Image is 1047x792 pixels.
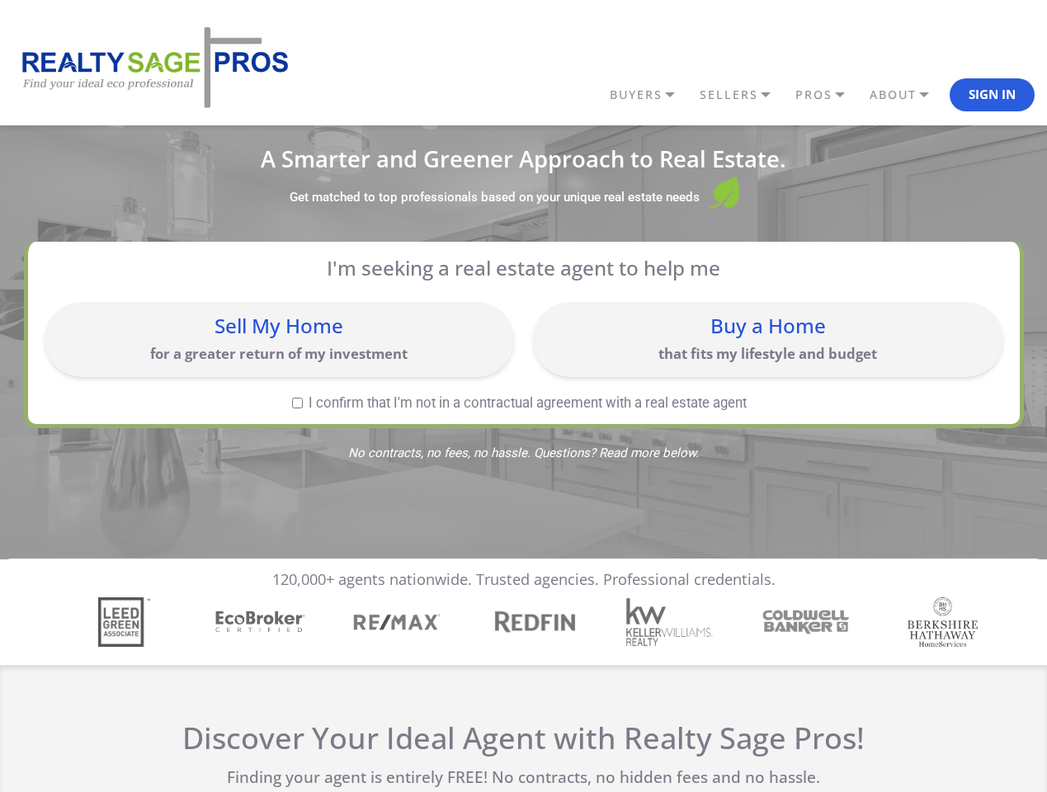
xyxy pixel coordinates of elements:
p: for a greater return of my investment [53,344,506,363]
div: 2 / 7 [223,608,311,636]
div: Sell My Home [53,316,506,336]
label: I confirm that I'm not in a contractual agreement with a real estate agent [45,396,995,410]
div: 6 / 7 [768,606,856,638]
img: Sponsor Logo: Ecobroker [213,608,308,636]
div: Buy a Home [541,316,994,336]
img: Sponsor Logo: Leed Green Associate [98,597,150,647]
label: Get matched to top professionals based on your unique real estate needs [290,190,700,206]
img: Sponsor Logo: Coldwell Banker [759,606,854,638]
img: Sponsor Logo: Keller Williams Realty [625,597,714,647]
h1: A Smarter and Greener Approach to Real Estate. [24,148,1024,170]
a: SELLERS [696,81,791,109]
span: No contracts, no fees, no hassle. Questions? Read more below. [24,447,1024,460]
p: 120,000+ agents nationwide. Trusted agencies. Professional credentials. [272,571,776,589]
img: REALTY SAGE PROS [12,25,293,111]
input: I confirm that I'm not in a contractual agreement with a real estate agent [292,398,303,408]
div: 7 / 7 [904,597,993,647]
div: 1 / 7 [86,597,174,647]
p: that fits my lifestyle and budget [541,344,994,363]
img: Sponsor Logo: Berkshire Hathaway [908,597,979,647]
a: ABOUT [865,81,950,109]
a: PROS [791,81,865,109]
p: I'm seeking a real estate agent to help me [66,256,981,280]
h2: Discover Your Ideal Agent with Realty Sage Pros! [179,720,868,756]
div: 3 / 7 [359,597,447,647]
button: Sign In [950,78,1035,111]
p: Finding your agent is entirely FREE! No contracts, no hidden fees and no hassle. [179,768,868,787]
div: 5 / 7 [632,597,720,647]
img: Sponsor Logo: Remax [352,597,441,647]
a: BUYERS [606,81,696,109]
img: Sponsor Logo: Redfin [486,606,581,637]
div: 4 / 7 [495,606,583,637]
